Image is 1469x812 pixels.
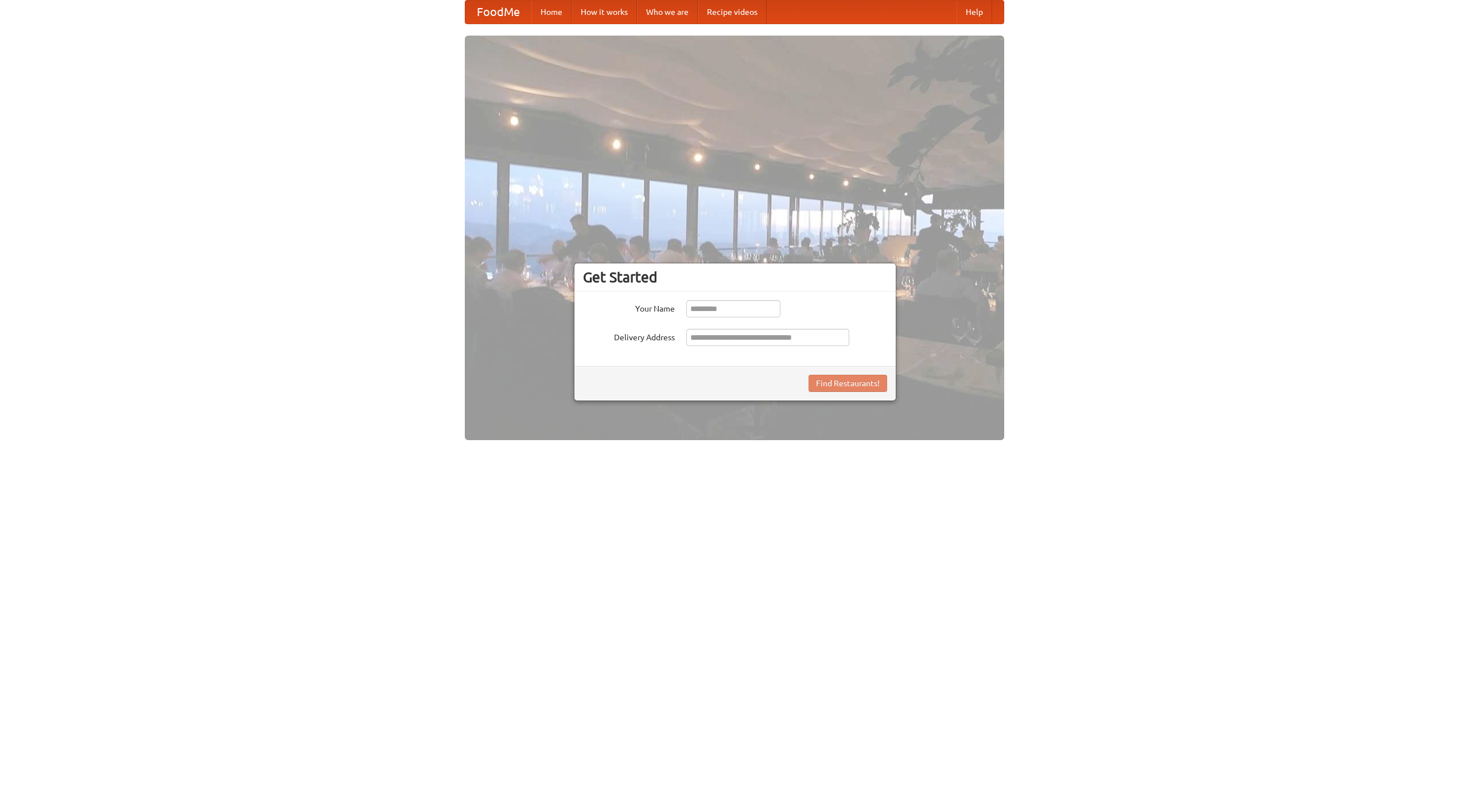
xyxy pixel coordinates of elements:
button: Find Restaurants! [809,375,887,392]
a: How it works [572,1,637,24]
a: Who we are [637,1,698,24]
a: Recipe videos [698,1,767,24]
label: Delivery Address [583,329,675,343]
label: Your Name [583,300,675,314]
a: Help [957,1,992,24]
a: FoodMe [465,1,531,24]
a: Home [531,1,572,24]
h3: Get Started [583,269,887,286]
